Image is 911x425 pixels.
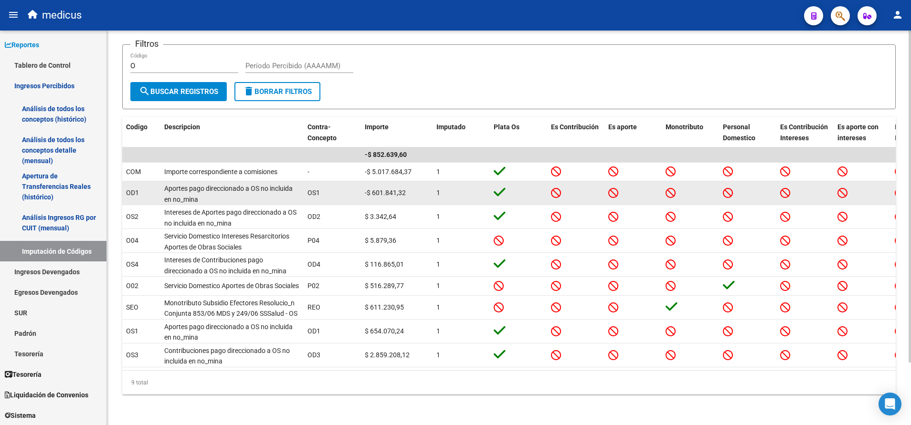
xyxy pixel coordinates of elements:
[436,351,440,359] span: 1
[361,117,433,148] datatable-header-cell: Importe
[139,85,150,97] mat-icon: search
[164,232,289,251] span: Servicio Domestico Intereses Resarcitorios Aportes de Obras Sociales
[8,9,19,21] mat-icon: menu
[307,168,309,176] span: -
[551,123,599,131] span: Es Contribución
[164,185,293,203] span: Aportes pago direccionado a OS no incluida en no_mina
[164,299,297,318] span: Monotributo Subsidio Efectores Resolucio_n Conjunta 853/06 MDS y 249/06 SSSalud - OS
[436,123,466,131] span: Imputado
[666,123,703,131] span: Monotributo
[365,327,404,335] span: $ 654.070,24
[879,393,901,415] div: Open Intercom Messenger
[164,256,286,275] span: Intereses de Contribuciones pago direccionado a OS no incluida en no_mina
[307,213,320,220] span: OD2
[307,327,320,335] span: OD1
[164,347,290,365] span: Contribuciones pago direccionado a OS no incluida en no_mina
[234,82,320,101] button: Borrar Filtros
[307,260,320,268] span: OD4
[433,117,490,148] datatable-header-cell: Imputado
[307,303,320,311] span: REO
[436,303,440,311] span: 1
[122,117,160,148] datatable-header-cell: Codigo
[436,327,440,335] span: 1
[490,117,547,148] datatable-header-cell: Plata Os
[42,5,82,26] span: medicus
[436,213,440,220] span: 1
[365,260,404,268] span: $ 116.865,01
[436,168,440,176] span: 1
[5,390,88,400] span: Liquidación de Convenios
[365,237,396,244] span: $ 5.879,36
[126,351,138,359] span: OS3
[494,123,519,131] span: Plata Os
[307,237,319,244] span: P04
[365,351,410,359] span: $ 2.859.208,12
[243,85,254,97] mat-icon: delete
[304,117,361,148] datatable-header-cell: Contra-Concepto
[126,168,141,176] span: COM
[130,82,227,101] button: Buscar Registros
[365,189,406,197] span: -$ 601.841,32
[164,323,293,342] span: Aportes pago direccionado a OS no incluida en no_mina
[436,282,440,290] span: 1
[662,117,719,148] datatable-header-cell: Monotributo
[780,123,828,142] span: Es Contribución Intereses
[5,369,42,380] span: Tesorería
[436,237,440,244] span: 1
[436,189,440,197] span: 1
[122,371,896,394] div: 9 total
[139,87,218,96] span: Buscar Registros
[307,282,319,290] span: P02
[164,168,277,176] span: Importe correspondiente a comisiones
[365,168,412,176] span: -$ 5.017.684,37
[126,189,139,197] span: OD1
[608,123,637,131] span: Es aporte
[307,123,337,142] span: Contra-Concepto
[130,37,163,51] h3: Filtros
[164,282,299,290] span: Servicio Domestico Aportes de Obras Sociales
[365,123,389,131] span: Importe
[126,303,138,311] span: SEO
[307,351,320,359] span: OD3
[547,117,604,148] datatable-header-cell: Es Contribución
[126,123,148,131] span: Codigo
[837,123,879,142] span: Es aporte con intereses
[834,117,891,148] datatable-header-cell: Es aporte con intereses
[126,237,138,244] span: O04
[776,117,834,148] datatable-header-cell: Es Contribución Intereses
[160,117,304,148] datatable-header-cell: Descripcion
[126,327,138,335] span: OS1
[892,9,903,21] mat-icon: person
[723,123,755,142] span: Personal Domestico
[436,260,440,268] span: 1
[164,123,200,131] span: Descripcion
[5,40,39,50] span: Reportes
[5,410,36,421] span: Sistema
[719,117,776,148] datatable-header-cell: Personal Domestico
[365,213,396,220] span: $ 3.342,64
[365,303,404,311] span: $ 611.230,95
[126,282,138,290] span: O02
[365,282,404,290] span: $ 516.289,77
[365,151,407,158] span: -$ 852.639,60
[307,189,320,197] span: OS1
[164,208,297,227] span: Intereses de Aportes pago direccionado a OS no incluida en no_mina
[243,87,312,96] span: Borrar Filtros
[604,117,662,148] datatable-header-cell: Es aporte
[126,213,138,220] span: OS2
[126,260,138,268] span: OS4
